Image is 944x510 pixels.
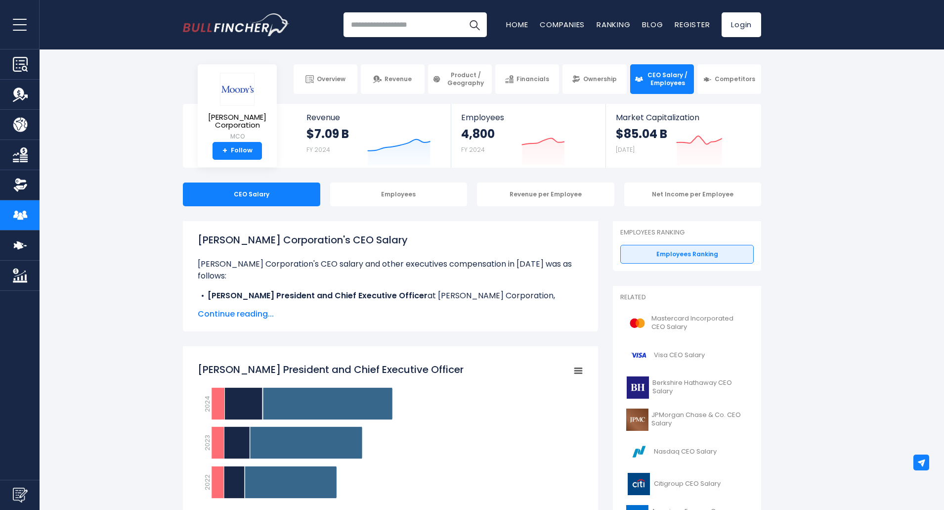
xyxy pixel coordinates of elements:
[516,75,549,83] span: Financials
[654,351,705,360] span: Visa CEO Salary
[616,145,635,154] small: [DATE]
[461,126,495,141] strong: 4,800
[620,229,754,237] p: Employees Ranking
[626,312,648,334] img: MA logo
[205,72,269,142] a: [PERSON_NAME] Corporation MCO
[620,406,754,433] a: JPMorgan Chase & Co. CEO Salary
[451,104,605,168] a: Employees 4,800 FY 2024
[597,19,630,30] a: Ranking
[208,290,428,301] b: [PERSON_NAME] President and Chief Executive Officer
[198,258,583,282] p: [PERSON_NAME] Corporation's CEO salary and other executives compensation in [DATE] was as follows:
[198,232,583,247] h1: [PERSON_NAME] Corporation's CEO Salary
[646,71,689,87] span: CEO Salary / Employees
[616,126,667,141] strong: $85.04 B
[620,438,754,465] a: Nasdaq CEO Salary
[654,480,721,488] span: Citigroup CEO Salary
[697,64,761,94] a: Competitors
[206,113,269,130] span: [PERSON_NAME] Corporation
[461,145,485,154] small: FY 2024
[428,64,492,94] a: Product / Geography
[562,64,626,94] a: Ownership
[385,75,412,83] span: Revenue
[626,344,651,367] img: V logo
[222,146,227,155] strong: +
[651,411,748,428] span: JPMorgan Chase & Co. CEO Salary
[626,376,649,399] img: BRK-B logo
[203,396,212,412] text: 2024
[606,104,760,168] a: Market Capitalization $85.04 B [DATE]
[317,75,345,83] span: Overview
[642,19,663,30] a: Blog
[297,104,451,168] a: Revenue $7.09 B FY 2024
[13,178,28,192] img: Ownership
[654,448,717,456] span: Nasdaq CEO Salary
[306,145,330,154] small: FY 2024
[651,315,748,331] span: Mastercard Incorporated CEO Salary
[722,12,761,37] a: Login
[462,12,487,37] button: Search
[361,64,425,94] a: Revenue
[198,363,464,376] tspan: [PERSON_NAME] President and Chief Executive Officer
[203,435,212,451] text: 2023
[620,342,754,369] a: Visa CEO Salary
[626,473,651,495] img: C logo
[652,379,748,396] span: Berkshire Hathaway CEO Salary
[330,183,468,206] div: Employees
[506,19,528,30] a: Home
[626,441,651,463] img: NDAQ logo
[183,13,290,36] img: Bullfincher logo
[583,75,617,83] span: Ownership
[183,183,320,206] div: CEO Salary
[675,19,710,30] a: Register
[183,13,289,36] a: Go to homepage
[306,113,441,122] span: Revenue
[306,126,349,141] strong: $7.09 B
[461,113,595,122] span: Employees
[620,293,754,302] p: Related
[715,75,755,83] span: Competitors
[620,374,754,401] a: Berkshire Hathaway CEO Salary
[477,183,614,206] div: Revenue per Employee
[203,474,212,490] text: 2022
[198,308,583,320] span: Continue reading...
[626,409,648,431] img: JPM logo
[294,64,357,94] a: Overview
[624,183,762,206] div: Net Income per Employee
[495,64,559,94] a: Financials
[620,245,754,264] a: Employees Ranking
[620,470,754,498] a: Citigroup CEO Salary
[206,132,269,141] small: MCO
[616,113,750,122] span: Market Capitalization
[198,290,583,314] li: at [PERSON_NAME] Corporation, received a total compensation of $16.97 M in [DATE].
[540,19,585,30] a: Companies
[630,64,694,94] a: CEO Salary / Employees
[444,71,487,87] span: Product / Geography
[620,310,754,337] a: Mastercard Incorporated CEO Salary
[213,142,262,160] a: +Follow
